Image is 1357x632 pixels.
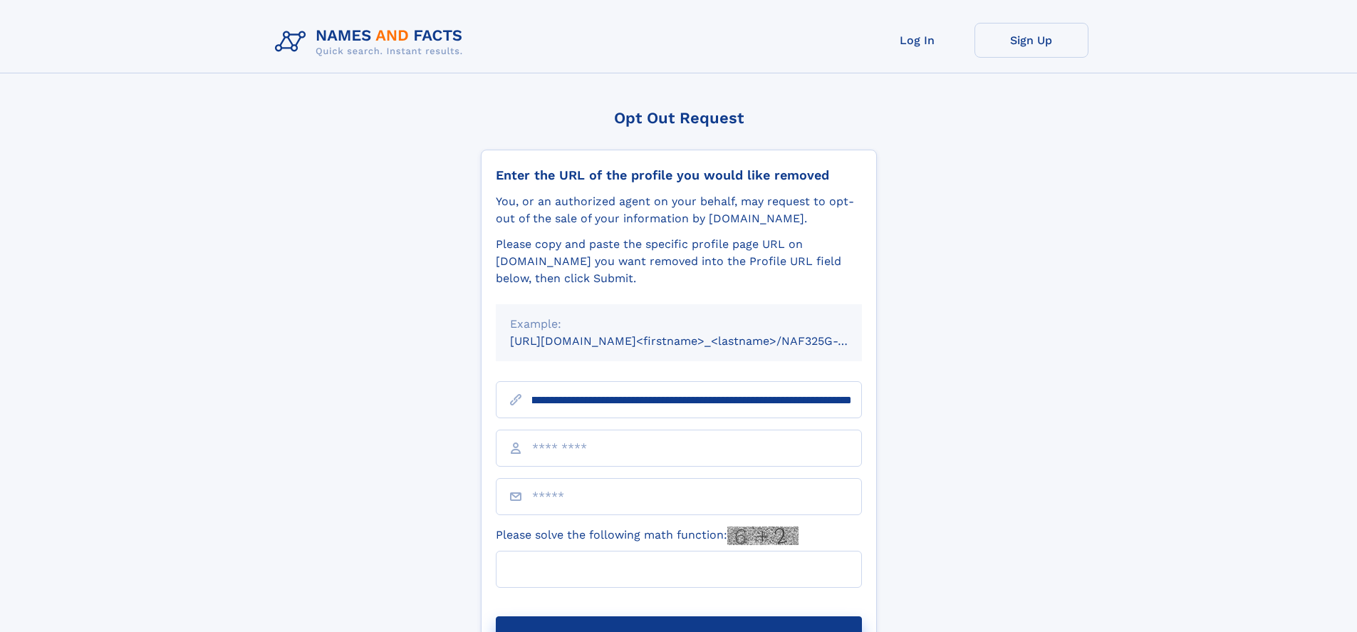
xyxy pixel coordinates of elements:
[861,23,974,58] a: Log In
[496,236,862,287] div: Please copy and paste the specific profile page URL on [DOMAIN_NAME] you want removed into the Pr...
[974,23,1088,58] a: Sign Up
[496,527,799,545] label: Please solve the following math function:
[510,316,848,333] div: Example:
[496,193,862,227] div: You, or an authorized agent on your behalf, may request to opt-out of the sale of your informatio...
[481,109,877,127] div: Opt Out Request
[496,167,862,183] div: Enter the URL of the profile you would like removed
[510,334,889,348] small: [URL][DOMAIN_NAME]<firstname>_<lastname>/NAF325G-xxxxxxxx
[269,23,474,61] img: Logo Names and Facts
